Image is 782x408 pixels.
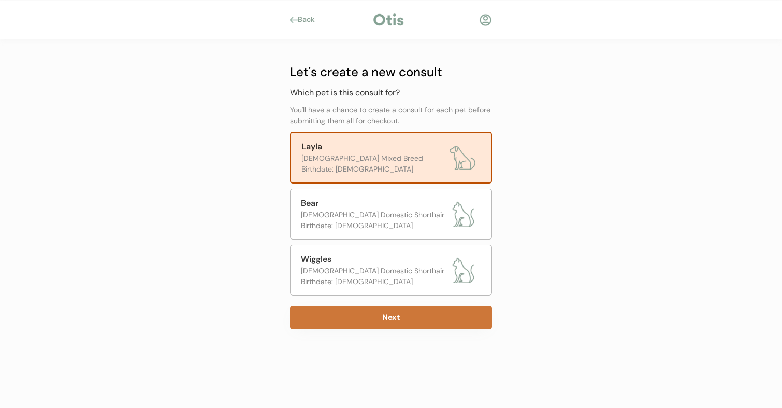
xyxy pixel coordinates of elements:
img: cat.png [450,201,476,227]
div: [DEMOGRAPHIC_DATA] Domestic Shorthair [301,209,445,220]
div: Let's create a new consult [290,63,492,81]
img: dog.png [450,145,475,171]
div: [DEMOGRAPHIC_DATA] Mixed Breed [301,153,444,164]
div: Birthdate: [DEMOGRAPHIC_DATA] [301,164,444,175]
div: Bear [301,197,445,209]
button: Next [290,306,492,329]
div: Wiggles [301,253,445,265]
img: cat.png [450,257,476,283]
div: Layla [301,140,444,153]
div: [DEMOGRAPHIC_DATA] Domestic Shorthair [301,265,445,276]
div: Birthdate: [DEMOGRAPHIC_DATA] [301,276,445,287]
div: Which pet is this consult for? [290,87,492,100]
div: Birthdate: [DEMOGRAPHIC_DATA] [301,220,445,231]
div: You'll have a chance to create a consult for each pet before submitting them all for checkout. [290,105,492,126]
div: Back [298,15,321,25]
